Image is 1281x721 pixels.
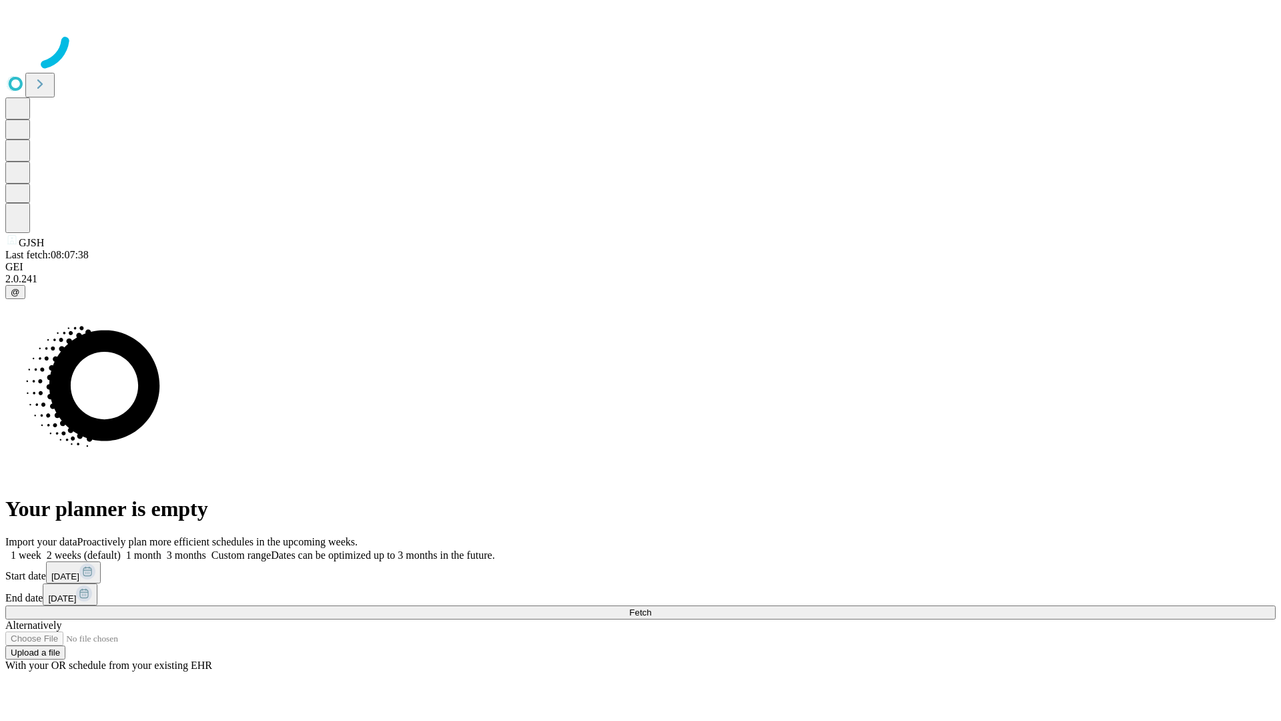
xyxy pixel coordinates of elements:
[77,536,358,547] span: Proactively plan more efficient schedules in the upcoming weeks.
[5,497,1276,521] h1: Your planner is empty
[46,561,101,583] button: [DATE]
[5,261,1276,273] div: GEI
[11,287,20,297] span: @
[5,561,1276,583] div: Start date
[48,593,76,604] span: [DATE]
[5,660,212,671] span: With your OR schedule from your existing EHR
[5,273,1276,285] div: 2.0.241
[5,606,1276,620] button: Fetch
[51,571,79,581] span: [DATE]
[5,249,89,260] span: Last fetch: 08:07:38
[11,549,41,561] span: 1 week
[5,583,1276,606] div: End date
[5,620,61,631] span: Alternatively
[211,549,271,561] span: Custom range
[5,285,25,299] button: @
[126,549,161,561] span: 1 month
[271,549,494,561] span: Dates can be optimized up to 3 months in the future.
[43,583,97,606] button: [DATE]
[19,237,44,248] span: GJSH
[47,549,121,561] span: 2 weeks (default)
[5,646,65,660] button: Upload a file
[167,549,206,561] span: 3 months
[629,608,651,618] span: Fetch
[5,536,77,547] span: Import your data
